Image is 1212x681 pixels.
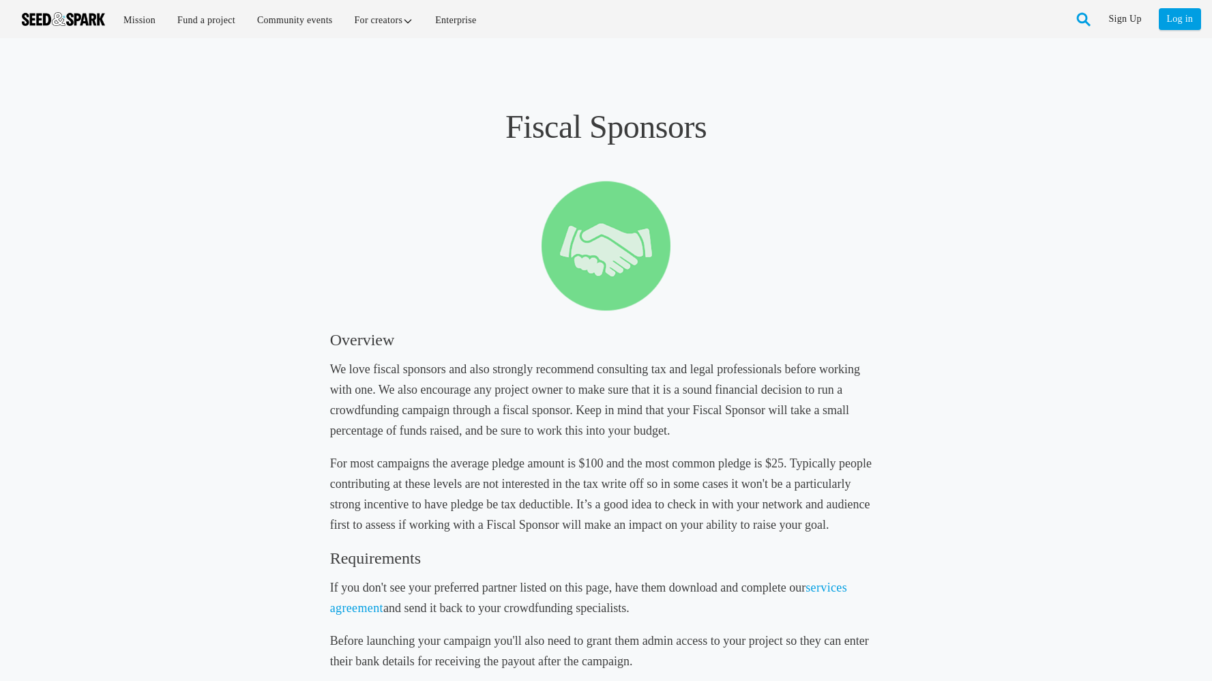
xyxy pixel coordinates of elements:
a: Log in [1159,8,1201,30]
a: Sign Up [1109,8,1142,30]
h3: Overview [330,329,883,351]
h5: If you don't see your preferred partner listed on this page, have them download and complete our ... [330,577,883,618]
h5: For most campaigns the average pledge amount is $100 and the most common pledge is $25. Typically... [330,453,883,535]
a: Community events [248,5,342,35]
a: Fund a project [168,5,245,35]
h1: Fiscal Sponsors [330,106,883,147]
h3: Requirements [330,547,883,569]
a: Mission [114,5,165,35]
h5: Before launching your campaign you'll also need to grant them admin access to your project so the... [330,631,883,671]
a: Enterprise [426,5,486,35]
h5: We love fiscal sponsors and also strongly recommend consulting tax and legal professionals before... [330,359,883,441]
a: For creators [345,5,424,35]
img: fiscal sponsor [542,180,670,311]
img: Seed amp; Spark [22,12,105,26]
